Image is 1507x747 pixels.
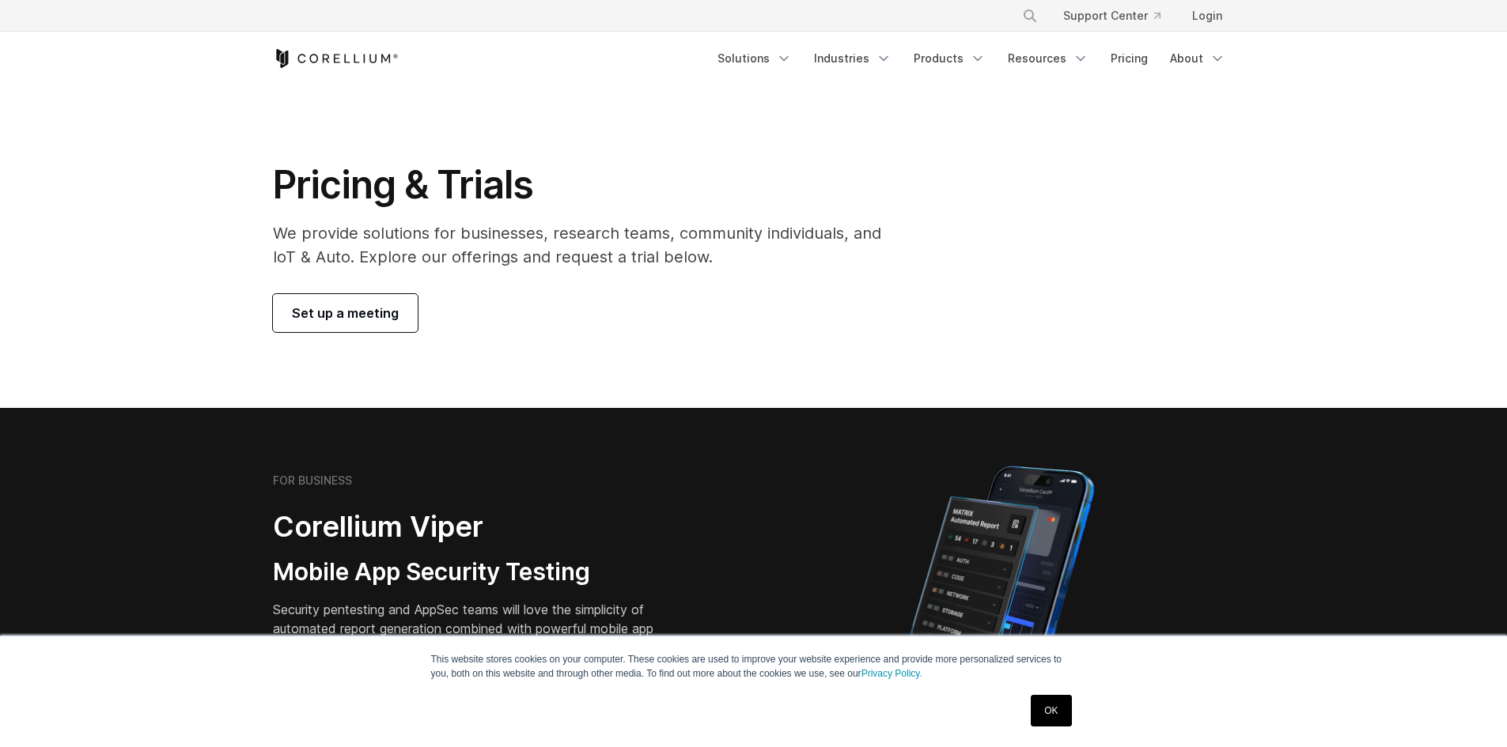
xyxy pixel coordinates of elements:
p: We provide solutions for businesses, research teams, community individuals, and IoT & Auto. Explo... [273,221,903,269]
a: Set up a meeting [273,294,418,332]
h6: FOR BUSINESS [273,473,352,488]
h2: Corellium Viper [273,509,678,545]
p: This website stores cookies on your computer. These cookies are used to improve your website expe... [431,652,1077,681]
p: Security pentesting and AppSec teams will love the simplicity of automated report generation comb... [273,600,678,657]
span: Set up a meeting [292,304,399,323]
a: Support Center [1051,2,1173,30]
a: Resources [998,44,1098,73]
div: Navigation Menu [708,44,1235,73]
a: OK [1031,695,1071,726]
h1: Pricing & Trials [273,161,903,209]
a: Pricing [1101,44,1157,73]
a: Privacy Policy. [861,668,922,679]
div: Navigation Menu [1003,2,1235,30]
a: Products [904,44,995,73]
a: Industries [805,44,901,73]
img: Corellium MATRIX automated report on iPhone showing app vulnerability test results across securit... [883,458,1121,735]
button: Search [1016,2,1044,30]
a: About [1161,44,1235,73]
a: Login [1179,2,1235,30]
a: Corellium Home [273,49,399,68]
h3: Mobile App Security Testing [273,557,678,587]
a: Solutions [708,44,801,73]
